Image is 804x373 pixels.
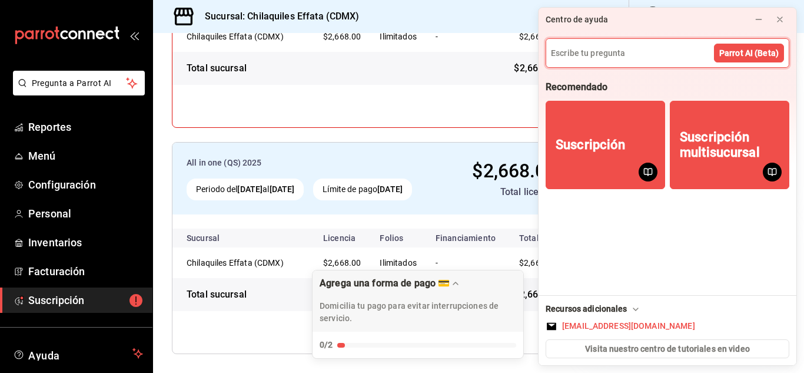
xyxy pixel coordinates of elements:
[546,320,789,332] button: [EMAIL_ADDRESS][DOMAIN_NAME]
[28,263,143,279] span: Facturación
[187,179,304,200] div: Periodo del al
[28,148,143,164] span: Menú
[514,288,556,302] span: $2,668.00
[505,229,576,247] th: Total
[28,235,143,250] span: Inventarios
[514,61,556,75] span: $2,668.00
[546,101,789,199] div: Grid Recommendations
[187,61,247,75] div: Total sucursal
[195,9,360,24] h3: Sucursal: Chilaquiles Effata (CDMX)
[28,206,143,222] span: Personal
[472,160,556,182] span: $2,668.00
[719,47,779,60] span: Parrot AI (Beta)
[556,137,625,153] div: Suscripción
[28,346,128,361] span: Ayuda
[519,32,557,41] span: $2,668.00
[680,130,779,161] div: Suscripción multisucursal
[8,85,145,98] a: Pregunta a Parrot AI
[313,179,412,200] div: Límite de pago
[13,71,145,95] button: Pregunta a Parrot AI
[320,300,516,325] p: Domicilia tu pago para evitar interrupciones de servicio.
[187,288,247,302] div: Total sucursal
[370,247,426,278] td: Ilimitados
[426,247,505,278] td: -
[28,119,143,135] span: Reportes
[323,258,361,268] span: $2,668.00
[187,31,304,42] div: Chilaquiles Effata (CDMX)
[546,101,665,189] button: Suscripción
[187,157,437,169] div: All in one (QS) 2025
[546,339,789,358] button: Visita nuestro centro de tutoriales en video
[187,257,304,269] div: Chilaquiles Effata (CDMX)
[313,270,523,358] button: Expand Checklist
[312,270,524,359] div: Agrega una forma de pago 💳
[313,270,523,332] div: Drag to move checklist
[546,81,607,94] div: Recomendado
[670,101,789,189] button: Suscripción multisucursal
[28,292,143,308] span: Suscripción
[270,184,295,194] strong: [DATE]
[187,233,251,243] div: Sucursal
[129,31,139,40] button: open_drawer_menu
[426,229,505,247] th: Financiamiento
[426,21,505,52] td: -
[32,77,127,90] span: Pregunta a Parrot AI
[237,184,263,194] strong: [DATE]
[585,343,750,355] span: Visita nuestro centro de tutoriales en video
[320,278,450,289] div: Agrega una forma de pago 💳
[519,258,557,268] span: $2,668.00
[546,39,789,67] input: Escribe tu pregunta
[546,14,608,26] div: Centro de ayuda
[546,303,642,315] div: Recursos adicionales
[370,229,426,247] th: Folios
[377,184,403,194] strong: [DATE]
[323,32,361,41] span: $2,668.00
[714,44,784,62] button: Parrot AI (Beta)
[314,229,370,247] th: Licencia
[28,177,143,193] span: Configuración
[447,185,556,199] div: Total licencia
[370,21,426,52] td: Ilimitados
[320,339,333,351] div: 0/2
[562,320,695,332] div: [EMAIL_ADDRESS][DOMAIN_NAME]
